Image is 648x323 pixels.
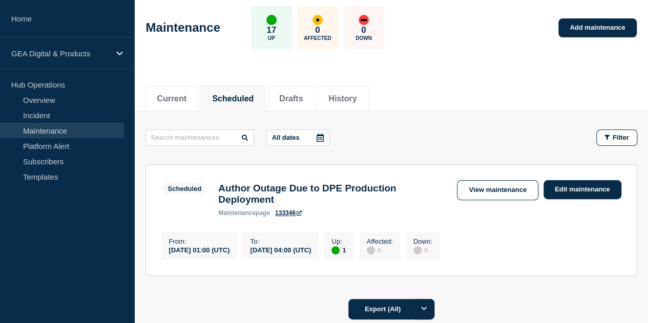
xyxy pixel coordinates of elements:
div: [DATE] 04:00 (UTC) [250,245,311,254]
h3: Author Outage Due to DPE Production Deployment [218,183,447,205]
a: View maintenance [457,180,538,200]
div: [DATE] 01:00 (UTC) [169,245,230,254]
p: 0 [361,25,366,35]
input: Search maintenances [145,130,254,146]
button: All dates [266,130,330,146]
div: 0 [413,245,432,254]
a: Add maintenance [558,18,636,37]
h1: Maintenance [146,20,220,35]
div: 0 [367,245,393,254]
div: down [359,15,369,25]
p: From : [169,238,230,245]
button: Options [414,299,434,319]
p: Affected : [367,238,393,245]
p: To : [250,238,311,245]
span: maintenance [218,209,256,217]
p: GEA Digital & Products [11,49,110,58]
a: 133346 [275,209,302,217]
div: Scheduled [168,185,202,192]
p: 17 [266,25,276,35]
div: disabled [367,246,375,254]
p: 0 [315,25,320,35]
p: All dates [272,134,300,141]
div: affected [312,15,323,25]
div: disabled [413,246,422,254]
p: Up [268,35,275,41]
div: 1 [331,245,346,254]
p: Down : [413,238,432,245]
div: up [331,246,340,254]
p: Down [356,35,372,41]
button: Filter [596,130,637,146]
button: Current [157,94,187,103]
button: Drafts [279,94,303,103]
p: Up : [331,238,346,245]
a: Edit maintenance [544,180,621,199]
div: up [266,15,277,25]
span: Filter [613,134,629,141]
p: Affected [304,35,331,41]
button: Export (All) [348,299,434,319]
p: page [218,209,270,217]
button: History [328,94,357,103]
button: Scheduled [212,94,254,103]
